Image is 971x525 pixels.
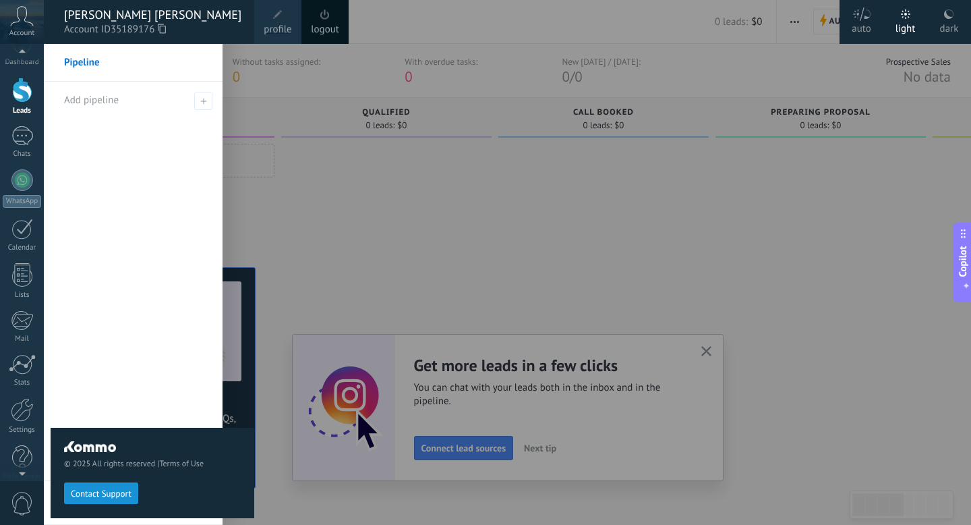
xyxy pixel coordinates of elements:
div: Settings [3,426,42,435]
span: profile [264,22,291,37]
a: logout [311,22,339,37]
div: Leads [3,107,42,115]
span: Contact Support [71,489,131,499]
div: Calendar [3,244,42,252]
div: WhatsApp [3,195,41,208]
div: auto [852,9,871,44]
div: light [895,9,916,44]
div: dark [940,9,959,44]
span: Account [9,29,34,38]
div: Lists [3,291,42,300]
button: Contact Support [64,482,138,504]
a: Terms of Use [159,459,204,469]
div: [PERSON_NAME] [PERSON_NAME] [64,7,241,22]
a: Contact Support [64,488,138,498]
span: Account ID [64,22,241,37]
span: Copilot [956,246,970,277]
span: © 2025 All rights reserved | [64,459,241,469]
a: All leads [44,481,223,525]
div: Stats [3,379,42,387]
span: 35189176 [111,22,166,37]
div: Chats [3,150,42,159]
div: Mail [3,335,42,343]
